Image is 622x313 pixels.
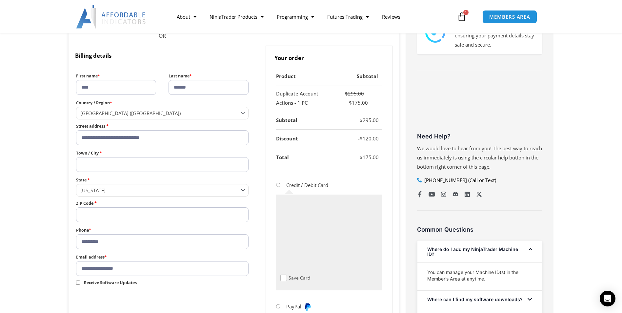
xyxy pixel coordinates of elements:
[76,5,147,29] img: LogoAI | Affordable Indicators – NinjaTrader
[427,269,532,282] p: You can manage your Machine ID(s) in the Member’s Area at anytime.
[266,46,392,67] h3: Your order
[600,291,615,306] div: Open Intercom Messenger
[170,9,203,24] a: About
[417,240,542,262] div: Where do I add my NinjaTrader Machine ID?
[286,303,312,310] label: PayPal
[349,99,368,106] bdi: 175.00
[76,99,249,107] label: Country / Region
[286,182,328,188] label: Credit / Debit Card
[417,82,542,131] iframe: Customer reviews powered by Trustpilot
[304,303,311,311] img: PayPal
[447,7,476,26] a: 1
[76,253,249,261] label: Email address
[276,67,333,86] th: Product
[427,297,523,302] a: Where can I find my software downloads?
[417,133,542,140] h3: Need Help?
[76,176,249,184] label: State
[345,90,364,97] bdi: 295.00
[76,281,80,285] input: Receive Software Updates
[76,72,156,80] label: First name
[349,99,352,106] span: $
[321,9,375,24] a: Futures Trading
[75,31,250,41] span: OR
[76,199,249,207] label: ZIP Code
[169,72,249,80] label: Last name
[345,90,348,97] span: $
[80,187,239,194] span: Georgia
[276,117,297,123] strong: Subtotal
[76,184,249,196] span: State
[375,9,407,24] a: Reviews
[482,10,537,24] a: MEMBERS AREA
[203,9,270,24] a: NinjaTrader Products
[360,154,379,160] bdi: 175.00
[489,14,530,19] span: MEMBERS AREA
[360,135,379,142] bdi: 120.00
[463,10,469,15] span: 1
[417,262,542,290] div: Where do I add my NinjaTrader Machine ID?
[276,154,289,160] strong: Total
[455,22,535,50] p: Your purchase is fully protected, ensuring your payment details stay safe and secure.
[76,149,249,157] label: Town / City
[423,176,496,185] span: [PHONE_NUMBER] (Call or Text)
[76,107,249,119] span: Country / Region
[170,9,455,24] nav: Menu
[76,226,249,234] label: Phone
[84,280,137,285] span: Receive Software Updates
[76,122,249,130] label: Street address
[80,110,239,116] span: United States (US)
[360,135,363,142] span: $
[360,154,363,160] span: $
[360,117,363,123] span: $
[360,117,379,123] bdi: 295.00
[75,46,250,64] h3: Billing details
[276,130,333,148] th: Discount
[417,145,542,170] span: We would love to hear from you! The best way to reach us immediately is using the circular help b...
[270,9,321,24] a: Programming
[358,135,360,142] span: -
[417,291,542,308] div: Where can I find my software downloads?
[279,198,376,273] iframe: Secure payment input frame
[427,246,518,257] a: Where do I add my NinjaTrader Machine ID?
[123,3,202,16] button: Buy with GPay
[417,226,542,233] h3: Common Questions
[276,86,333,111] td: Duplicate Account Actions - 1 PC
[333,67,382,86] th: Subtotal
[289,275,310,282] label: Save Card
